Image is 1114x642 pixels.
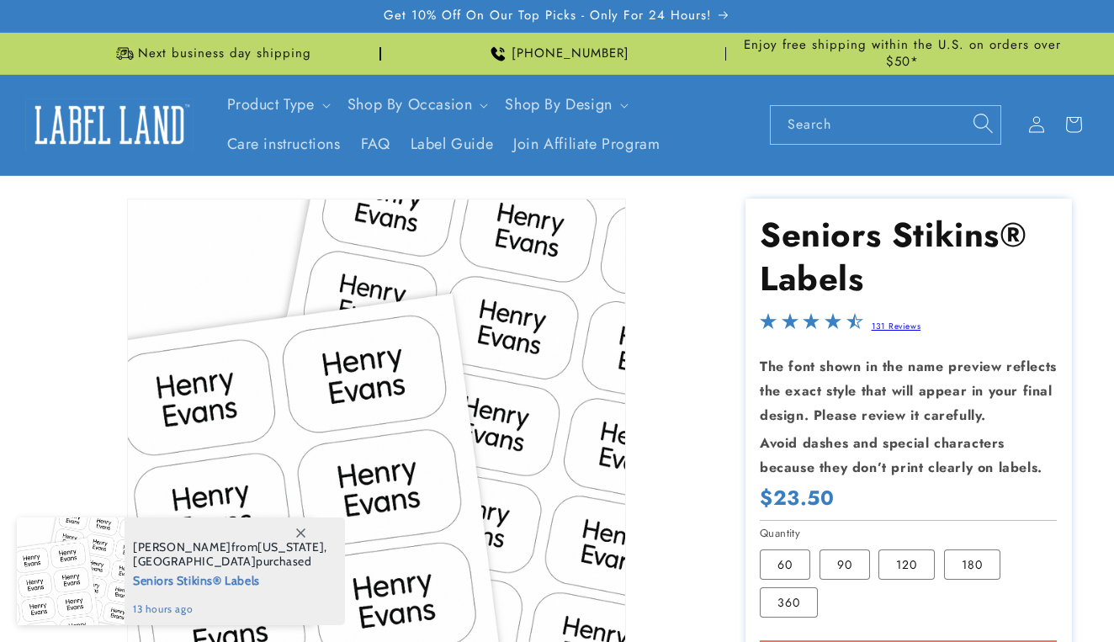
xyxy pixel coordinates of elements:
legend: Quantity [760,525,802,542]
a: Shop By Design [505,93,612,115]
span: 13 hours ago [133,602,327,617]
div: Announcement [733,33,1072,74]
div: Announcement [42,33,381,74]
strong: Avoid dashes and special characters because they don’t print clearly on labels. [760,433,1042,477]
span: Join Affiliate Program [513,135,660,154]
span: [PHONE_NUMBER] [512,45,629,62]
a: Product Type [227,93,315,115]
summary: Shop By Occasion [337,85,496,125]
span: Care instructions [227,135,341,154]
img: Label Land [25,98,194,151]
label: 90 [820,549,870,580]
span: 4.3-star overall rating [760,317,862,337]
span: [GEOGRAPHIC_DATA] [133,554,256,569]
span: from , purchased [133,540,327,569]
h1: Seniors Stikins® Labels [760,213,1057,300]
label: 60 [760,549,810,580]
span: [PERSON_NAME] [133,539,231,554]
span: FAQ [361,135,390,154]
a: Label Guide [401,125,504,164]
span: Seniors Stikins® Labels [133,569,327,590]
label: 360 [760,587,818,618]
strong: The font shown in the name preview reflects the exact style that will appear in your final design... [760,357,1057,425]
a: Care instructions [217,125,351,164]
a: FAQ [351,125,401,164]
summary: Product Type [217,85,337,125]
span: Enjoy free shipping within the U.S. on orders over $50* [733,37,1072,70]
a: Label Land [19,93,200,157]
span: $23.50 [760,485,835,511]
summary: Shop By Design [495,85,634,125]
span: Label Guide [411,135,494,154]
div: Announcement [388,33,727,74]
button: Search [964,105,1001,142]
span: Get 10% Off On Our Top Picks - Only For 24 Hours! [384,8,712,24]
label: 180 [944,549,1000,580]
span: Shop By Occasion [347,95,473,114]
span: Next business day shipping [138,45,311,62]
a: Join Affiliate Program [503,125,670,164]
label: 120 [878,549,935,580]
span: [US_STATE] [257,539,324,554]
a: 131 Reviews [872,320,921,332]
